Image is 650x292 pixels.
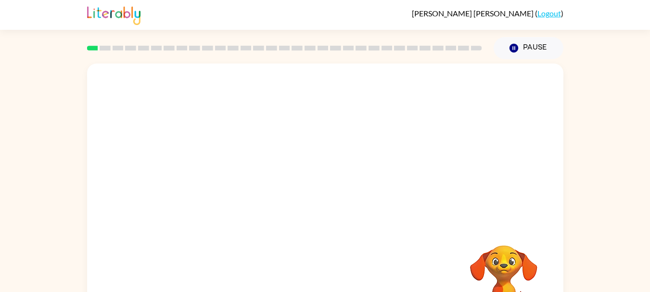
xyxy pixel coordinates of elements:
[537,9,561,18] a: Logout
[412,9,535,18] span: [PERSON_NAME] [PERSON_NAME]
[412,9,563,18] div: ( )
[87,4,140,25] img: Literably
[494,37,563,59] button: Pause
